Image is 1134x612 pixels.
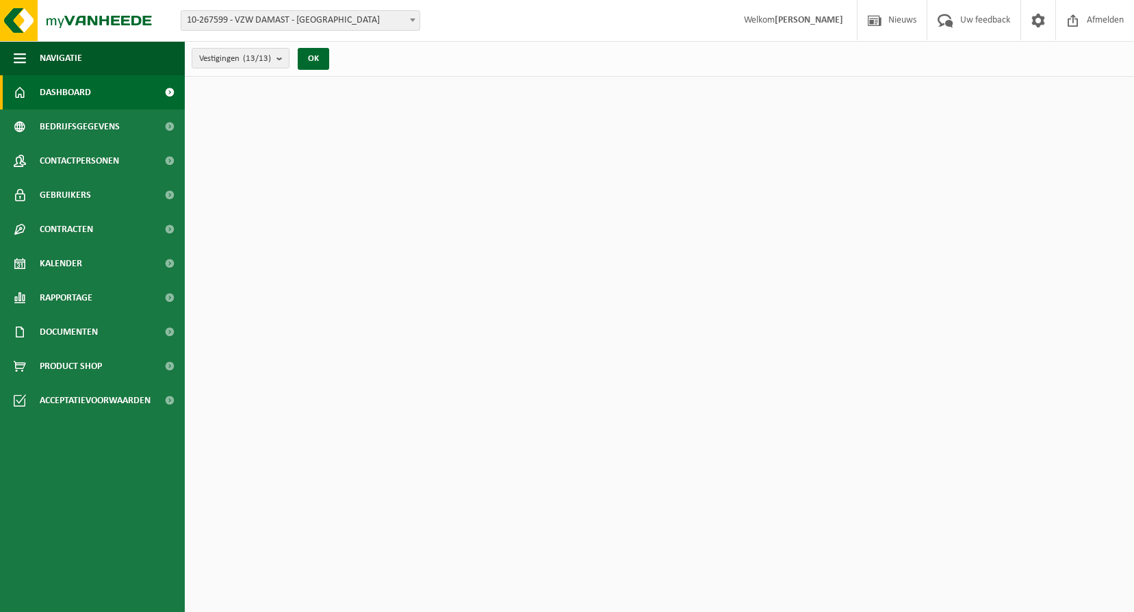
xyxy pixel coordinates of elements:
[40,383,151,418] span: Acceptatievoorwaarden
[243,54,271,63] count: (13/13)
[40,110,120,144] span: Bedrijfsgegevens
[181,10,420,31] span: 10-267599 - VZW DAMAST - KORTRIJK
[181,11,420,30] span: 10-267599 - VZW DAMAST - KORTRIJK
[298,48,329,70] button: OK
[40,75,91,110] span: Dashboard
[775,15,843,25] strong: [PERSON_NAME]
[40,41,82,75] span: Navigatie
[40,178,91,212] span: Gebruikers
[40,212,93,246] span: Contracten
[40,281,92,315] span: Rapportage
[199,49,271,69] span: Vestigingen
[40,315,98,349] span: Documenten
[192,48,289,68] button: Vestigingen(13/13)
[40,144,119,178] span: Contactpersonen
[40,246,82,281] span: Kalender
[40,349,102,383] span: Product Shop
